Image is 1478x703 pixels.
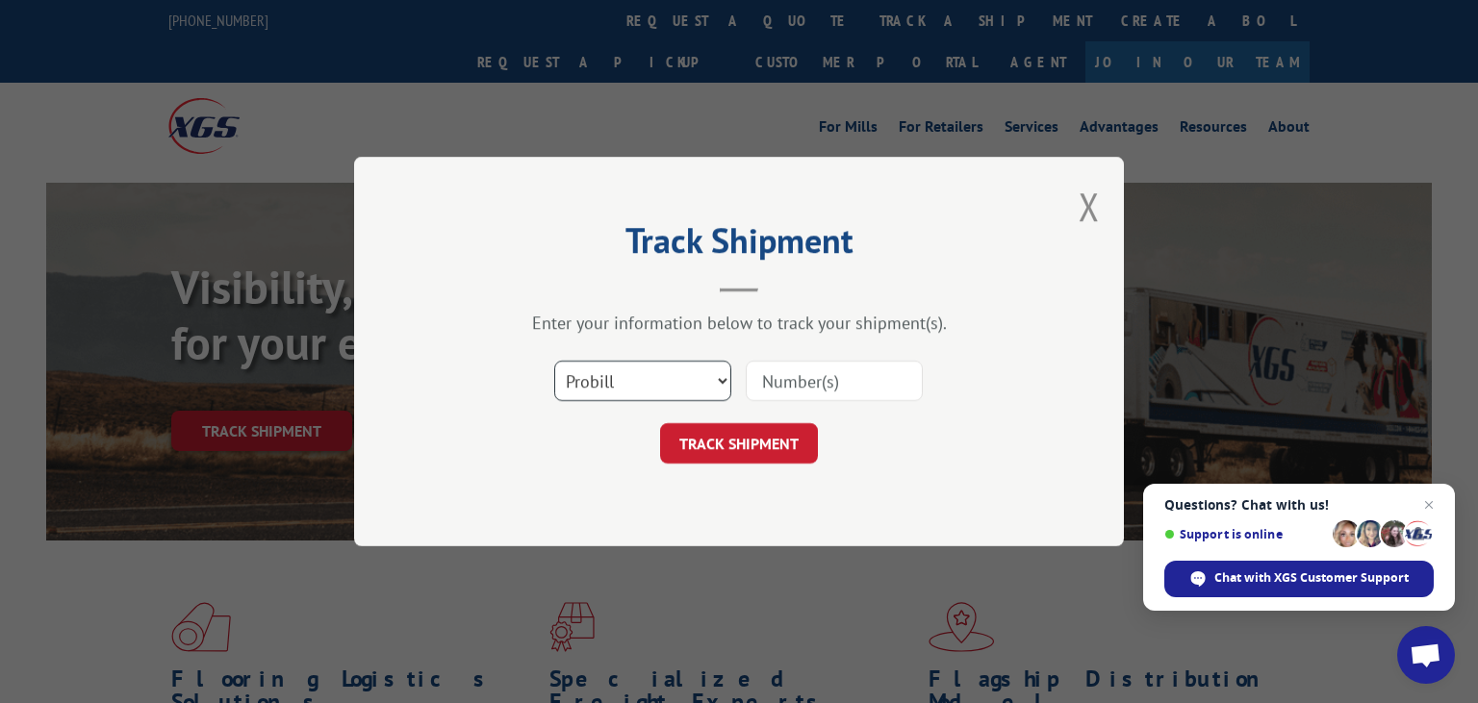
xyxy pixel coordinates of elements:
[450,227,1028,264] h2: Track Shipment
[450,312,1028,334] div: Enter your information below to track your shipment(s).
[1164,527,1326,541] span: Support is online
[746,361,923,401] input: Number(s)
[1397,626,1455,684] div: Open chat
[1079,181,1100,232] button: Close modal
[1164,561,1434,597] div: Chat with XGS Customer Support
[1214,569,1409,587] span: Chat with XGS Customer Support
[660,423,818,464] button: TRACK SHIPMENT
[1417,493,1440,516] span: Close chat
[1164,497,1434,513] span: Questions? Chat with us!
